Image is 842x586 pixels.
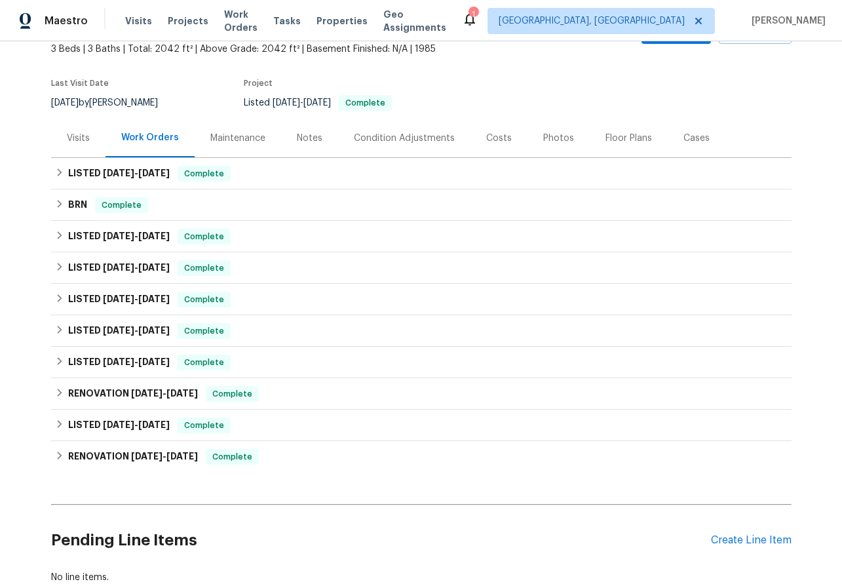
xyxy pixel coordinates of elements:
span: - [103,294,170,303]
span: - [131,389,198,398]
span: Complete [179,262,229,275]
h6: LISTED [68,229,170,244]
span: Complete [179,419,229,432]
span: [DATE] [103,168,134,178]
span: [DATE] [103,326,134,335]
span: 3 Beds | 3 Baths | Total: 2042 ft² | Above Grade: 2042 ft² | Basement Finished: N/A | 1985 [51,43,526,56]
span: [DATE] [103,294,134,303]
h6: LISTED [68,292,170,307]
span: Complete [179,324,229,338]
span: [DATE] [303,98,331,107]
span: [DATE] [103,420,134,429]
span: - [103,420,170,429]
div: LISTED [DATE]-[DATE]Complete [51,410,792,441]
span: Complete [179,230,229,243]
h2: Pending Line Items [51,510,711,571]
span: [DATE] [131,389,163,398]
h6: LISTED [68,323,170,339]
h6: LISTED [68,355,170,370]
span: [PERSON_NAME] [746,14,826,28]
span: [DATE] [103,231,134,241]
h6: BRN [68,197,87,213]
div: LISTED [DATE]-[DATE]Complete [51,315,792,347]
div: Visits [67,132,90,145]
span: - [103,231,170,241]
span: Properties [316,14,368,28]
div: No line items. [51,571,792,584]
span: [DATE] [166,389,198,398]
span: [DATE] [138,231,170,241]
h6: RENOVATION [68,386,198,402]
div: Photos [543,132,574,145]
span: Complete [179,356,229,369]
span: Complete [179,167,229,180]
span: [DATE] [138,294,170,303]
span: - [131,452,198,461]
span: - [103,326,170,335]
span: Listed [244,98,392,107]
span: - [103,168,170,178]
div: LISTED [DATE]-[DATE]Complete [51,158,792,189]
span: Tasks [273,16,301,26]
span: [DATE] [138,168,170,178]
span: [DATE] [103,357,134,366]
span: Complete [179,293,229,306]
span: Project [244,79,273,87]
span: [GEOGRAPHIC_DATA], [GEOGRAPHIC_DATA] [499,14,685,28]
h6: RENOVATION [68,449,198,465]
div: Work Orders [121,131,179,144]
span: Geo Assignments [383,8,446,34]
span: Complete [340,99,391,107]
h6: LISTED [68,418,170,433]
span: - [103,357,170,366]
div: Notes [297,132,322,145]
div: RENOVATION [DATE]-[DATE]Complete [51,441,792,473]
div: Floor Plans [605,132,652,145]
span: Projects [168,14,208,28]
span: [DATE] [138,263,170,272]
div: BRN Complete [51,189,792,221]
div: LISTED [DATE]-[DATE]Complete [51,284,792,315]
div: RENOVATION [DATE]-[DATE]Complete [51,378,792,410]
div: Condition Adjustments [354,132,455,145]
span: Work Orders [224,8,258,34]
div: Cases [683,132,710,145]
span: [DATE] [131,452,163,461]
span: - [103,263,170,272]
h6: LISTED [68,260,170,276]
span: - [273,98,331,107]
span: [DATE] [51,98,79,107]
span: [DATE] [273,98,300,107]
div: Create Line Item [711,534,792,547]
span: Complete [96,199,147,212]
span: Visits [125,14,152,28]
div: by [PERSON_NAME] [51,95,174,111]
span: [DATE] [166,452,198,461]
span: Last Visit Date [51,79,109,87]
span: Maestro [45,14,88,28]
div: Costs [486,132,512,145]
h6: LISTED [68,166,170,182]
div: Maintenance [210,132,265,145]
span: Complete [207,450,258,463]
div: LISTED [DATE]-[DATE]Complete [51,347,792,378]
div: 1 [469,8,478,21]
span: Complete [207,387,258,400]
span: [DATE] [138,326,170,335]
span: [DATE] [138,420,170,429]
div: LISTED [DATE]-[DATE]Complete [51,252,792,284]
span: [DATE] [103,263,134,272]
div: LISTED [DATE]-[DATE]Complete [51,221,792,252]
span: [DATE] [138,357,170,366]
